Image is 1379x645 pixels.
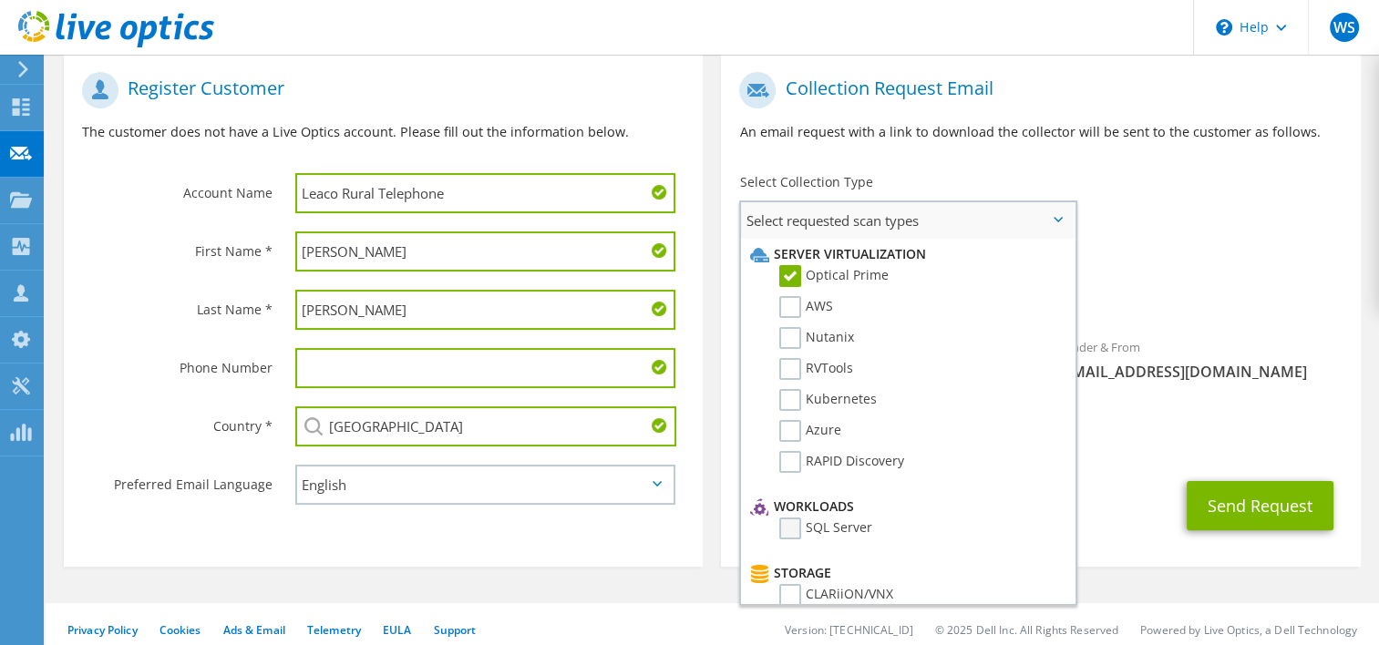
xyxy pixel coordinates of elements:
[779,296,833,318] label: AWS
[779,358,853,380] label: RVTools
[1330,13,1359,42] span: WS
[1140,622,1357,638] li: Powered by Live Optics, a Dell Technology
[1059,362,1343,382] span: [EMAIL_ADDRESS][DOMAIN_NAME]
[67,622,138,638] a: Privacy Policy
[779,584,893,606] label: CLARiiON/VNX
[1041,328,1361,391] div: Sender & From
[779,451,904,473] label: RAPID Discovery
[739,122,1342,142] p: An email request with a link to download the collector will be sent to the customer as follows.
[779,265,889,287] label: Optical Prime
[82,290,273,319] label: Last Name *
[1216,19,1232,36] svg: \n
[739,173,872,191] label: Select Collection Type
[779,517,872,539] label: SQL Server
[779,327,854,349] label: Nutanix
[779,389,877,411] label: Kubernetes
[82,72,675,108] h1: Register Customer
[82,231,273,261] label: First Name *
[82,406,273,435] label: Country *
[82,173,273,202] label: Account Name
[746,243,1065,265] li: Server Virtualization
[82,348,273,377] label: Phone Number
[160,622,201,638] a: Cookies
[721,328,1041,391] div: To
[741,202,1074,239] span: Select requested scan types
[1187,481,1333,530] button: Send Request
[721,246,1360,319] div: Requested Collections
[223,622,285,638] a: Ads & Email
[433,622,476,638] a: Support
[82,465,273,494] label: Preferred Email Language
[721,400,1360,463] div: CC & Reply To
[779,420,841,442] label: Azure
[82,122,684,142] p: The customer does not have a Live Optics account. Please fill out the information below.
[739,72,1333,108] h1: Collection Request Email
[307,622,361,638] a: Telemetry
[383,622,411,638] a: EULA
[935,622,1118,638] li: © 2025 Dell Inc. All Rights Reserved
[746,562,1065,584] li: Storage
[746,496,1065,517] li: Workloads
[785,622,913,638] li: Version: [TECHNICAL_ID]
